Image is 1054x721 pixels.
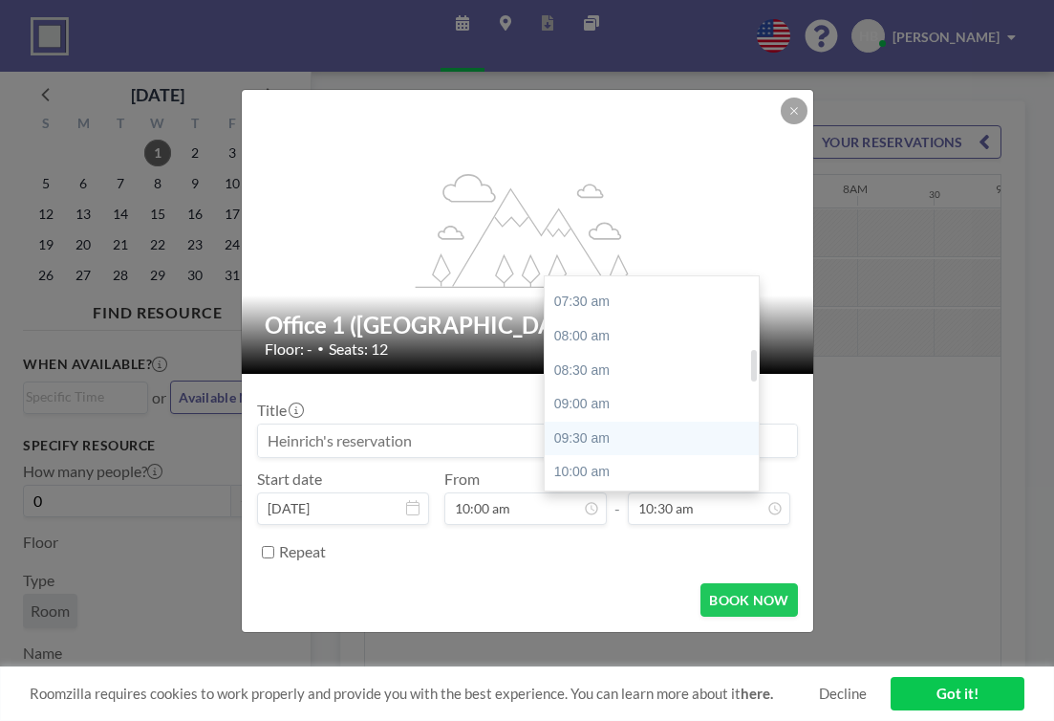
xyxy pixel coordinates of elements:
[545,319,759,354] div: 08:00 am
[279,542,326,561] label: Repeat
[30,685,819,703] span: Roomzilla requires cookies to work properly and provide you with the best experience. You can lea...
[545,422,759,456] div: 09:30 am
[545,455,759,490] div: 10:00 am
[545,285,759,319] div: 07:30 am
[700,583,797,617] button: BOOK NOW
[545,387,759,422] div: 09:00 am
[415,172,640,287] g: flex-grow: 1.2;
[545,490,759,524] div: 10:30 am
[257,470,322,489] label: Start date
[444,470,480,489] label: From
[265,339,312,359] span: Floor: -
[258,425,797,457] input: Heinrich's reservation
[329,339,388,359] span: Seats: 12
[545,354,759,388] div: 08:30 am
[891,677,1024,710] a: Got it!
[819,685,867,703] a: Decline
[317,341,324,356] span: •
[741,685,773,702] a: here.
[614,476,620,518] span: -
[265,311,792,339] h2: Office 1 ([GEOGRAPHIC_DATA])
